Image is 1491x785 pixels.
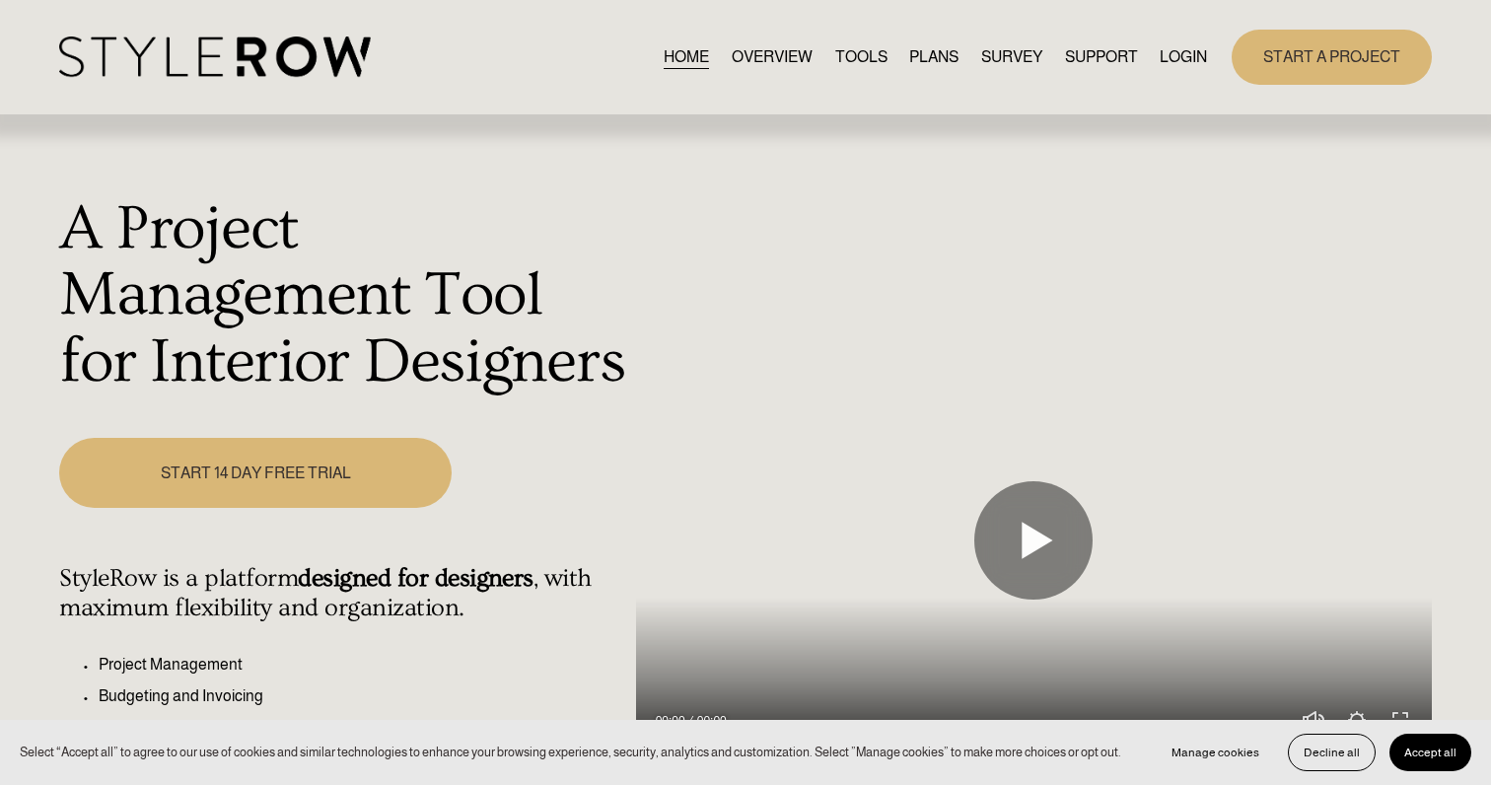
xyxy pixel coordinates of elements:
[59,36,370,77] img: StyleRow
[59,196,624,396] h1: A Project Management Tool for Interior Designers
[1171,746,1259,759] span: Manage cookies
[981,43,1042,70] a: SURVEY
[298,564,533,593] strong: designed for designers
[1232,30,1432,84] a: START A PROJECT
[664,43,709,70] a: HOME
[835,43,887,70] a: TOOLS
[99,716,624,740] p: Client Presentation Dashboard
[1157,734,1274,771] button: Manage cookies
[974,481,1093,600] button: Play
[59,564,624,623] h4: StyleRow is a platform , with maximum flexibility and organization.
[1065,45,1138,69] span: SUPPORT
[1065,43,1138,70] a: folder dropdown
[1389,734,1471,771] button: Accept all
[1404,746,1456,759] span: Accept all
[1160,43,1207,70] a: LOGIN
[1288,734,1376,771] button: Decline all
[690,711,732,731] div: Duration
[99,684,624,708] p: Budgeting and Invoicing
[99,653,624,677] p: Project Management
[1304,746,1360,759] span: Decline all
[59,438,452,508] a: START 14 DAY FREE TRIAL
[20,743,1121,761] p: Select “Accept all” to agree to our use of cookies and similar technologies to enhance your brows...
[656,711,690,731] div: Current time
[732,43,813,70] a: OVERVIEW
[909,43,958,70] a: PLANS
